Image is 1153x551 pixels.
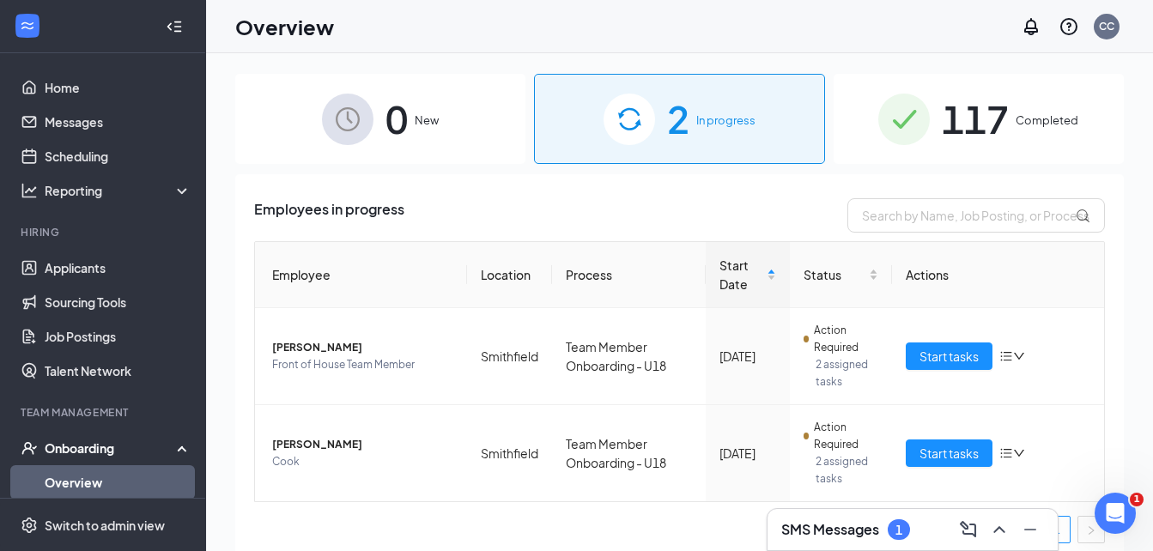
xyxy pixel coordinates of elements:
span: 1 [1130,493,1144,506]
a: Overview [45,465,191,500]
a: Messages [45,105,191,139]
h1: Overview [235,12,334,41]
button: right [1077,516,1105,543]
span: bars [999,446,1013,460]
span: down [1013,350,1025,362]
li: Next Page [1077,516,1105,543]
span: right [1086,525,1096,536]
span: 0 [385,89,408,148]
svg: QuestionInfo [1059,16,1079,37]
span: 2 [667,89,689,148]
span: Start Date [719,256,763,294]
svg: ChevronUp [989,519,1010,540]
td: Team Member Onboarding - U18 [552,405,705,501]
div: [DATE] [719,444,776,463]
svg: WorkstreamLogo [19,17,36,34]
span: bars [999,349,1013,363]
div: [DATE] [719,347,776,366]
a: Home [45,70,191,105]
td: Team Member Onboarding - U18 [552,308,705,405]
svg: ComposeMessage [958,519,979,540]
svg: Notifications [1021,16,1041,37]
svg: Minimize [1020,519,1041,540]
svg: Analysis [21,182,38,199]
div: Reporting [45,182,192,199]
span: 117 [942,89,1009,148]
span: Front of House Team Member [272,356,453,373]
svg: Settings [21,517,38,534]
span: 2 assigned tasks [816,356,878,391]
div: CC [1099,19,1114,33]
span: Employees in progress [254,198,404,233]
div: 1 [895,523,902,537]
div: Team Management [21,405,188,420]
th: Location [467,242,552,308]
a: Scheduling [45,139,191,173]
svg: UserCheck [21,439,38,457]
a: Job Postings [45,319,191,354]
a: Applicants [45,251,191,285]
th: Status [790,242,892,308]
a: Sourcing Tools [45,285,191,319]
th: Actions [892,242,1104,308]
input: Search by Name, Job Posting, or Process [847,198,1105,233]
div: Onboarding [45,439,177,457]
span: [PERSON_NAME] [272,436,453,453]
button: ChevronUp [986,516,1013,543]
a: Talent Network [45,354,191,388]
span: down [1013,447,1025,459]
span: 2 assigned tasks [816,453,878,487]
button: Start tasks [906,439,992,467]
button: Start tasks [906,342,992,370]
div: Hiring [21,225,188,239]
th: Process [552,242,705,308]
span: In progress [696,112,756,129]
div: Switch to admin view [45,517,165,534]
span: New [415,112,439,129]
svg: Collapse [166,18,183,35]
th: Employee [255,242,467,308]
span: Cook [272,453,453,470]
span: Completed [1016,112,1078,129]
td: Smithfield [467,308,552,405]
h3: SMS Messages [781,520,879,539]
button: Minimize [1016,516,1044,543]
span: [PERSON_NAME] [272,339,453,356]
span: Action Required [814,419,877,453]
span: Status [804,265,865,284]
td: Smithfield [467,405,552,501]
button: ComposeMessage [955,516,982,543]
iframe: Intercom live chat [1095,493,1136,534]
span: Action Required [814,322,877,356]
span: Start tasks [919,444,979,463]
span: Start tasks [919,347,979,366]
